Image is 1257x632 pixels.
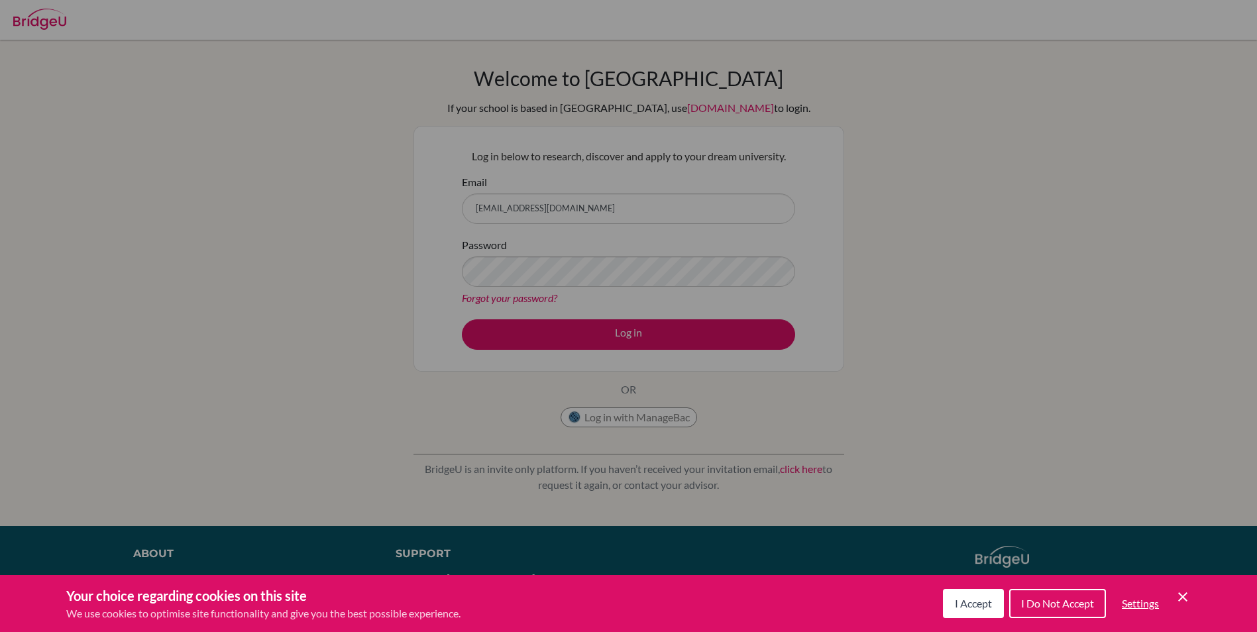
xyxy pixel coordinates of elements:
button: Settings [1111,590,1170,617]
button: I Do Not Accept [1009,589,1106,618]
button: Save and close [1175,589,1191,605]
span: I Do Not Accept [1021,597,1094,609]
span: I Accept [955,597,992,609]
span: Settings [1122,597,1159,609]
h3: Your choice regarding cookies on this site [66,586,461,606]
button: I Accept [943,589,1004,618]
p: We use cookies to optimise site functionality and give you the best possible experience. [66,606,461,621]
